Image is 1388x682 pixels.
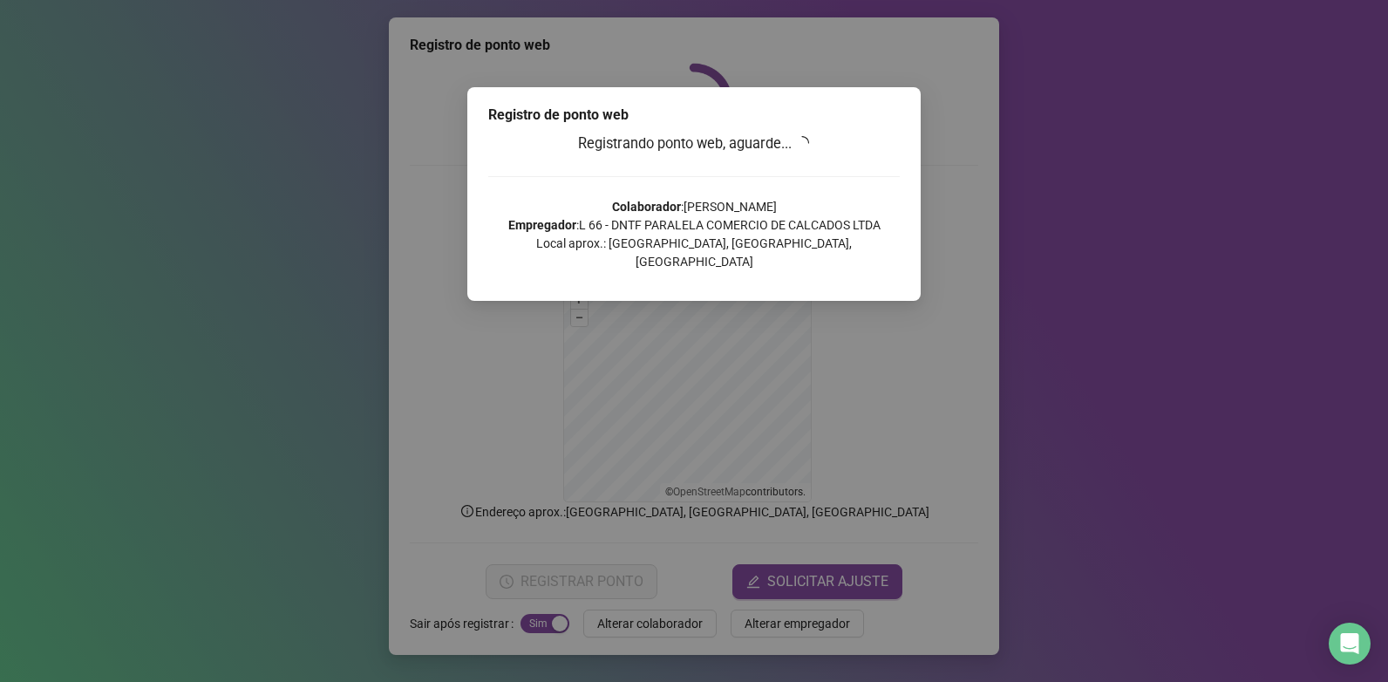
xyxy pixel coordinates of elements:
[794,134,811,151] span: loading
[488,133,900,155] h3: Registrando ponto web, aguarde...
[508,218,576,232] strong: Empregador
[488,198,900,271] p: : [PERSON_NAME] : L 66 - DNTF PARALELA COMERCIO DE CALCADOS LTDA Local aprox.: [GEOGRAPHIC_DATA],...
[612,200,681,214] strong: Colaborador
[1329,623,1371,665] div: Open Intercom Messenger
[488,105,900,126] div: Registro de ponto web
